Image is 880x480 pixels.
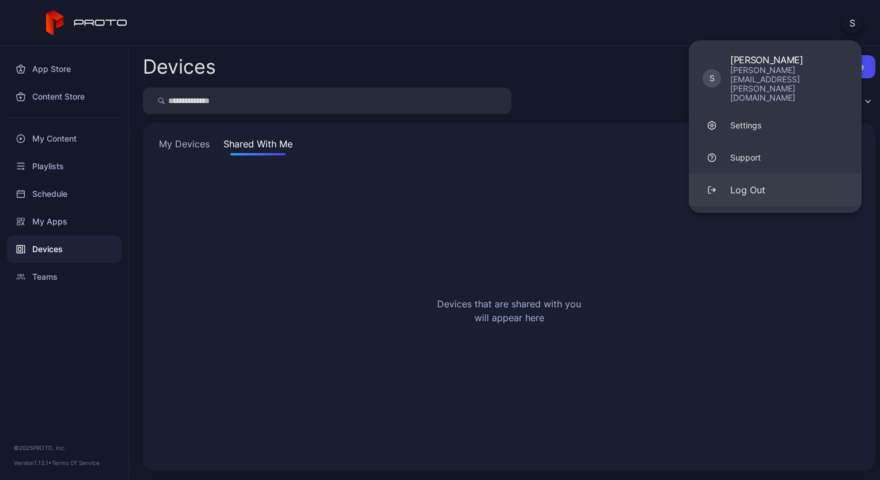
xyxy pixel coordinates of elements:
div: © 2025 PROTO, Inc. [14,443,115,452]
a: S[PERSON_NAME][PERSON_NAME][EMAIL_ADDRESS][PERSON_NAME][DOMAIN_NAME] [689,47,862,109]
a: Playlists [7,153,122,180]
button: My Devices [157,137,212,155]
div: Log Out [730,183,765,197]
a: My Content [7,125,122,153]
a: App Store [7,55,122,83]
button: Log Out [689,174,862,206]
button: Shared With Me [221,137,295,155]
h2: Devices [143,56,216,77]
a: Teams [7,263,122,291]
div: Support [730,152,761,163]
a: Schedule [7,180,122,208]
a: Settings [689,109,862,142]
span: Version 1.13.1 • [14,459,52,466]
div: [PERSON_NAME][EMAIL_ADDRESS][PERSON_NAME][DOMAIN_NAME] [730,66,848,102]
a: Terms Of Service [52,459,100,466]
a: Devices [7,235,122,263]
div: Settings [730,120,761,131]
a: My Apps [7,208,122,235]
div: [PERSON_NAME] [730,54,848,66]
div: S [703,69,721,87]
button: S [842,13,863,33]
a: Support [689,142,862,174]
h2: Devices that are shared with you will appear here [437,297,581,325]
a: Content Store [7,83,122,111]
